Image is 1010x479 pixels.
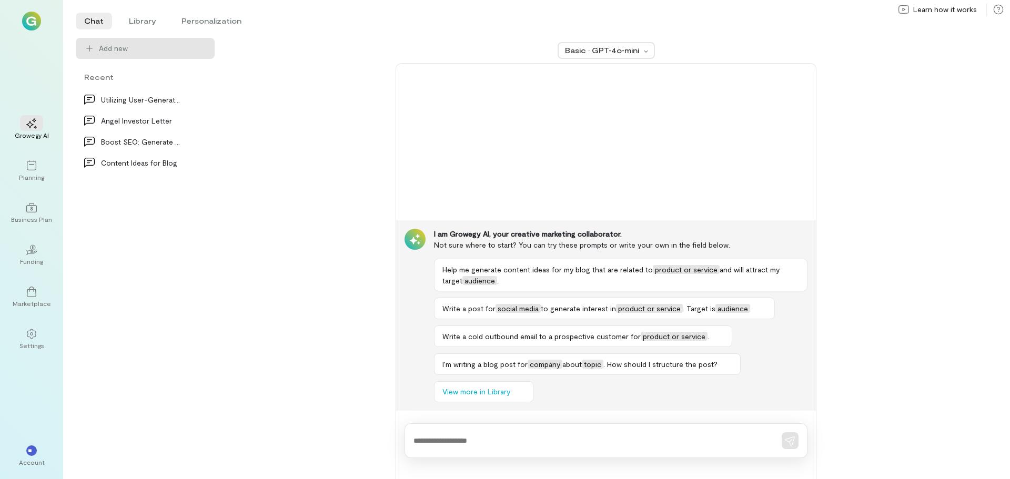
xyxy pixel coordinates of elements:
[913,4,977,15] span: Learn how it works
[497,276,499,285] span: .
[434,353,741,375] button: I’m writing a blog post forcompanyabouttopic. How should I structure the post?
[462,276,497,285] span: audience
[434,259,807,291] button: Help me generate content ideas for my blog that are related toproduct or serviceand will attract ...
[101,94,183,105] div: Utilizing User-Generated Content
[101,157,183,168] div: Content Ideas for Blog
[13,194,50,232] a: Business Plan
[101,136,183,147] div: Boost SEO: Generate Related Keywords
[13,236,50,274] a: Funding
[434,325,732,347] button: Write a cold outbound email to a prospective customer forproduct or service.
[19,341,44,350] div: Settings
[15,131,49,139] div: Growegy AI
[20,257,43,266] div: Funding
[173,13,250,29] li: Personalization
[603,360,718,369] span: . How should I structure the post?
[434,229,807,239] div: I am Growegy AI, your creative marketing collaborator.
[434,381,533,402] button: View more in Library
[99,43,206,54] span: Add new
[19,173,44,181] div: Planning
[528,360,562,369] span: company
[120,13,165,29] li: Library
[434,239,807,250] div: Not sure where to start? You can try these prompts or write your own in the field below.
[13,320,50,358] a: Settings
[13,278,50,316] a: Marketplace
[496,304,541,313] span: social media
[13,110,50,148] a: Growegy AI
[653,265,720,274] span: product or service
[101,115,183,126] div: Angel Investor Letter
[750,304,752,313] span: .
[442,386,510,397] span: View more in Library
[442,360,528,369] span: I’m writing a blog post for
[641,332,708,341] span: product or service
[13,299,51,308] div: Marketplace
[582,360,603,369] span: topic
[683,304,715,313] span: . Target is
[541,304,616,313] span: to generate interest in
[76,13,112,29] li: Chat
[434,298,775,319] button: Write a post forsocial mediato generate interest inproduct or service. Target isaudience.
[442,304,496,313] span: Write a post for
[13,152,50,190] a: Planning
[562,360,582,369] span: about
[19,458,45,466] div: Account
[715,304,750,313] span: audience
[616,304,683,313] span: product or service
[442,265,653,274] span: Help me generate content ideas for my blog that are related to
[11,215,52,223] div: Business Plan
[565,45,641,56] div: Basic · GPT‑4o‑mini
[442,332,641,341] span: Write a cold outbound email to a prospective customer for
[76,72,215,83] div: Recent
[708,332,709,341] span: .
